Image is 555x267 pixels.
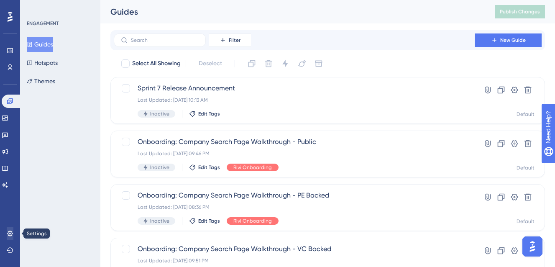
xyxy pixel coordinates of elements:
[198,218,220,224] span: Edit Tags
[520,234,545,259] iframe: UserGuiding AI Assistant Launcher
[191,56,230,71] button: Deselect
[27,20,59,27] div: ENGAGEMENT
[198,164,220,171] span: Edit Tags
[138,137,451,147] span: Onboarding: Company Search Page Walkthrough - Public
[27,74,55,89] button: Themes
[150,164,169,171] span: Inactive
[138,150,451,157] div: Last Updated: [DATE] 09:46 PM
[209,33,251,47] button: Filter
[138,244,451,254] span: Onboarding: Company Search Page Walkthrough - VC Backed
[189,110,220,117] button: Edit Tags
[150,110,169,117] span: Inactive
[138,257,451,264] div: Last Updated: [DATE] 09:51 PM
[189,164,220,171] button: Edit Tags
[131,37,199,43] input: Search
[517,164,535,171] div: Default
[229,37,240,44] span: Filter
[233,164,272,171] span: Rivi Onboarding
[110,6,474,18] div: Guides
[500,8,540,15] span: Publish Changes
[138,190,451,200] span: Onboarding: Company Search Page Walkthrough - PE Backed
[27,37,53,52] button: Guides
[20,2,52,12] span: Need Help?
[150,218,169,224] span: Inactive
[138,204,451,211] div: Last Updated: [DATE] 08:36 PM
[189,218,220,224] button: Edit Tags
[27,55,58,70] button: Hotspots
[517,218,535,225] div: Default
[475,33,542,47] button: New Guide
[198,110,220,117] span: Edit Tags
[500,37,526,44] span: New Guide
[138,97,451,103] div: Last Updated: [DATE] 10:13 AM
[138,83,451,93] span: Sprint 7 Release Announcement
[199,59,222,69] span: Deselect
[233,218,272,224] span: Rivi Onboarding
[495,5,545,18] button: Publish Changes
[517,111,535,118] div: Default
[132,59,181,69] span: Select All Showing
